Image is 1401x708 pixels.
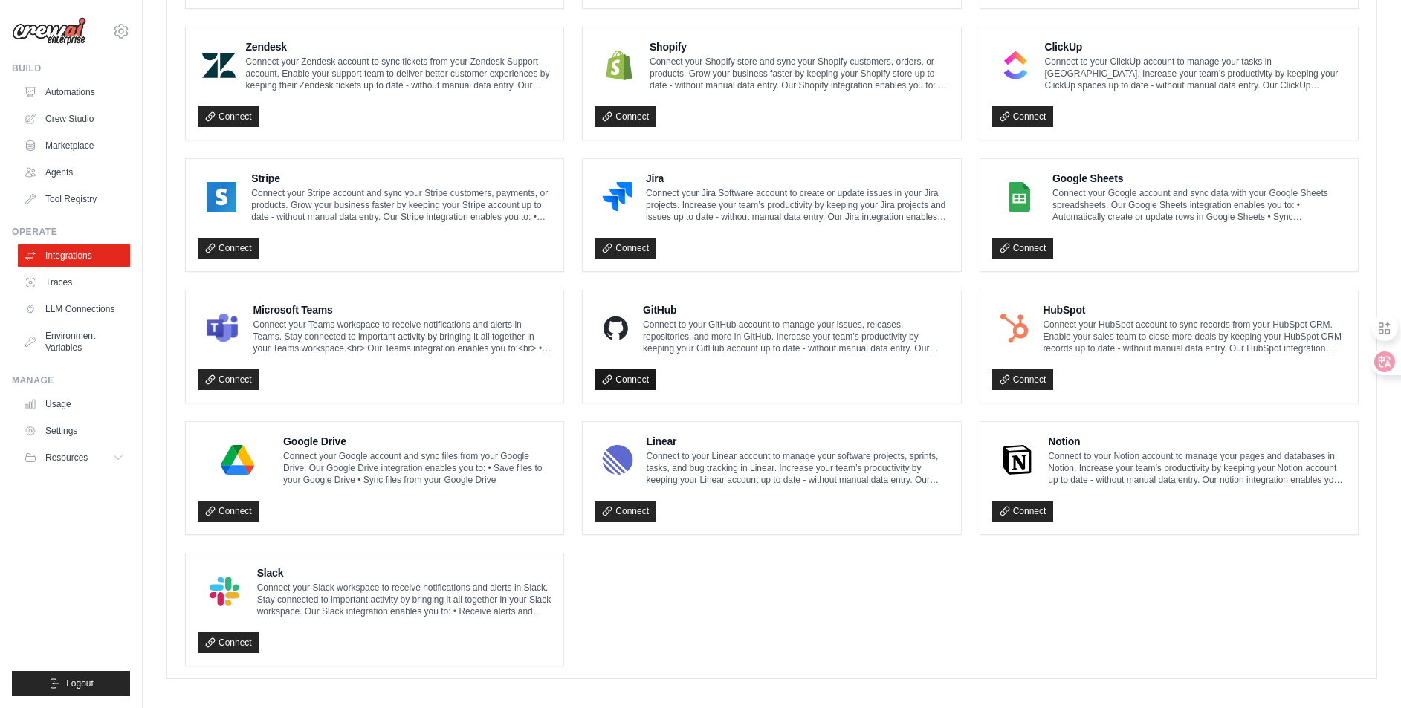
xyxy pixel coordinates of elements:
[18,324,130,360] a: Environment Variables
[1052,171,1346,186] h4: Google Sheets
[997,182,1042,212] img: Google Sheets Logo
[1327,637,1401,708] iframe: Chat Widget
[18,244,130,267] a: Integrations
[997,445,1038,475] img: Notion Logo
[18,187,130,211] a: Tool Registry
[1327,637,1401,708] div: 聊天小组件
[66,678,94,689] span: Logout
[647,450,949,486] p: Connect to your Linear account to manage your software projects, sprints, tasks, and bug tracking...
[646,171,949,186] h4: Jira
[45,452,88,464] span: Resources
[595,106,656,127] a: Connect
[12,226,130,238] div: Operate
[198,106,259,127] a: Connect
[595,238,656,259] a: Connect
[253,302,551,317] h4: Microsoft Teams
[18,134,130,157] a: Marketplace
[599,182,635,212] img: Jira Logo
[1043,319,1346,354] p: Connect your HubSpot account to sync records from your HubSpot CRM. Enable your sales team to clo...
[253,319,551,354] p: Connect your Teams workspace to receive notifications and alerts in Teams. Stay connected to impo...
[1052,187,1346,223] p: Connect your Google account and sync data with your Google Sheets spreadsheets. Our Google Sheets...
[198,501,259,522] a: Connect
[18,160,130,184] a: Agents
[1045,39,1346,54] h4: ClickUp
[595,369,656,390] a: Connect
[18,419,130,443] a: Settings
[283,450,551,486] p: Connect your Google account and sync files from your Google Drive. Our Google Drive integration e...
[997,314,1033,343] img: HubSpot Logo
[650,56,949,91] p: Connect your Shopify store and sync your Shopify customers, orders, or products. Grow your busine...
[202,577,247,606] img: Slack Logo
[18,297,130,321] a: LLM Connections
[12,62,130,74] div: Build
[257,565,552,580] h4: Slack
[202,51,236,80] img: Zendesk Logo
[18,270,130,294] a: Traces
[647,434,949,449] h4: Linear
[198,369,259,390] a: Connect
[12,374,130,386] div: Manage
[18,446,130,470] button: Resources
[202,182,241,212] img: Stripe Logo
[283,434,551,449] h4: Google Drive
[198,238,259,259] a: Connect
[1048,434,1346,449] h4: Notion
[599,445,635,475] img: Linear Logo
[257,582,552,617] p: Connect your Slack workspace to receive notifications and alerts in Slack. Stay connected to impo...
[246,56,552,91] p: Connect your Zendesk account to sync tickets from your Zendesk Support account. Enable your suppo...
[202,445,273,475] img: Google Drive Logo
[251,171,551,186] h4: Stripe
[251,187,551,223] p: Connect your Stripe account and sync your Stripe customers, payments, or products. Grow your busi...
[650,39,949,54] h4: Shopify
[599,314,632,343] img: GitHub Logo
[997,51,1035,80] img: ClickUp Logo
[992,238,1054,259] a: Connect
[12,17,86,45] img: Logo
[12,671,130,696] button: Logout
[202,314,242,343] img: Microsoft Teams Logo
[599,51,639,80] img: Shopify Logo
[643,302,949,317] h4: GitHub
[595,501,656,522] a: Connect
[246,39,552,54] h4: Zendesk
[1048,450,1346,486] p: Connect to your Notion account to manage your pages and databases in Notion. Increase your team’s...
[18,107,130,131] a: Crew Studio
[198,632,259,653] a: Connect
[992,501,1054,522] a: Connect
[18,80,130,104] a: Automations
[646,187,949,223] p: Connect your Jira Software account to create or update issues in your Jira projects. Increase you...
[1043,302,1346,317] h4: HubSpot
[992,369,1054,390] a: Connect
[1045,56,1346,91] p: Connect to your ClickUp account to manage your tasks in [GEOGRAPHIC_DATA]. Increase your team’s p...
[992,106,1054,127] a: Connect
[18,392,130,416] a: Usage
[643,319,949,354] p: Connect to your GitHub account to manage your issues, releases, repositories, and more in GitHub....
